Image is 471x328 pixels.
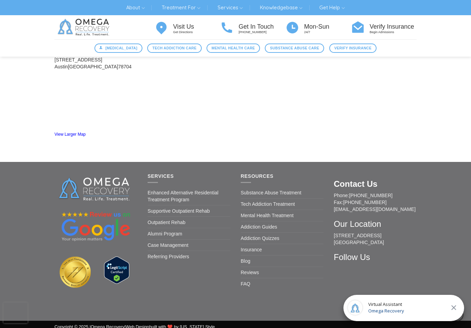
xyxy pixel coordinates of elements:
a: [PHONE_NUMBER] [343,200,387,205]
img: Verify Approval for www.omegarecovery.org [104,257,129,284]
span: Verify Insurance [334,45,371,51]
p: Get Directions [173,30,220,35]
a: Get Help [314,2,350,13]
a: Outpatient Rehab [148,217,186,228]
a: Tech Addiction Care [147,44,201,53]
h4: Visit Us [173,23,220,30]
span: [GEOGRAPHIC_DATA] [68,64,118,69]
a: Blog [241,255,250,267]
a: Verify Insurance [329,44,377,53]
h3: Our Location [334,220,417,229]
p: 24/7 [304,30,351,35]
a: About [121,2,150,13]
a: [MEDICAL_DATA] [94,44,142,53]
a: Reviews [241,267,259,278]
a: Tech Addiction Treatment [241,199,295,210]
a: Verify LegitScript Approval for www.omegarecovery.org [104,267,129,272]
a: Mental Health Care [207,44,260,53]
iframe: Omega Recovery [54,74,151,129]
p: Phone: Fax: [334,192,417,213]
h4: Get In Touch [239,23,285,30]
h4: Verify Insurance [370,23,417,30]
a: Substance Abuse Care [265,44,324,53]
a: Verify Insurance Begin Admissions [351,20,417,35]
a: Addiction Quizzes [241,233,279,244]
span: Services [148,173,174,179]
a: [STREET_ADDRESS][GEOGRAPHIC_DATA] [334,233,384,245]
iframe: reCAPTCHA [3,302,28,323]
span: 78704 [118,64,132,69]
img: Omega Recovery [54,15,115,39]
strong: Contact Us [334,179,378,189]
a: [EMAIL_ADDRESS][DOMAIN_NAME] [334,206,415,212]
p: Begin Admissions [370,30,417,35]
a: Mental Health Treatment [241,210,293,221]
h3: Follow Us [334,253,417,262]
a: Knowledgebase [255,2,308,13]
a: Treatment For [157,2,206,13]
a: Alumni Program [148,228,182,239]
a: Get In Touch [PHONE_NUMBER] [220,20,285,35]
span: [MEDICAL_DATA] [106,45,138,51]
span: Austin [54,64,68,69]
p: [PHONE_NUMBER] [239,30,285,35]
a: Referring Providers [148,251,189,262]
span: Resources [241,173,273,179]
span: Substance Abuse Care [270,45,319,51]
a: Case Management [148,240,188,251]
span: Tech Addiction Care [152,45,197,51]
a: View Larger Map [54,132,86,137]
a: Supportive Outpatient Rehab [148,205,210,216]
a: Enhanced Alternative Residential Treatment Program [148,187,230,205]
h4: Mon-Sun [304,23,351,30]
a: Addiction Guides [241,221,277,232]
a: FAQ [241,278,250,289]
a: Substance Abuse Treatment [241,187,301,198]
a: [PHONE_NUMBER] [349,193,392,198]
a: Services [212,2,248,13]
a: Insurance [241,244,262,255]
a: Visit Us Get Directions [154,20,220,35]
span: Mental Health Care [212,45,255,51]
div: [STREET_ADDRESS] [54,56,154,63]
